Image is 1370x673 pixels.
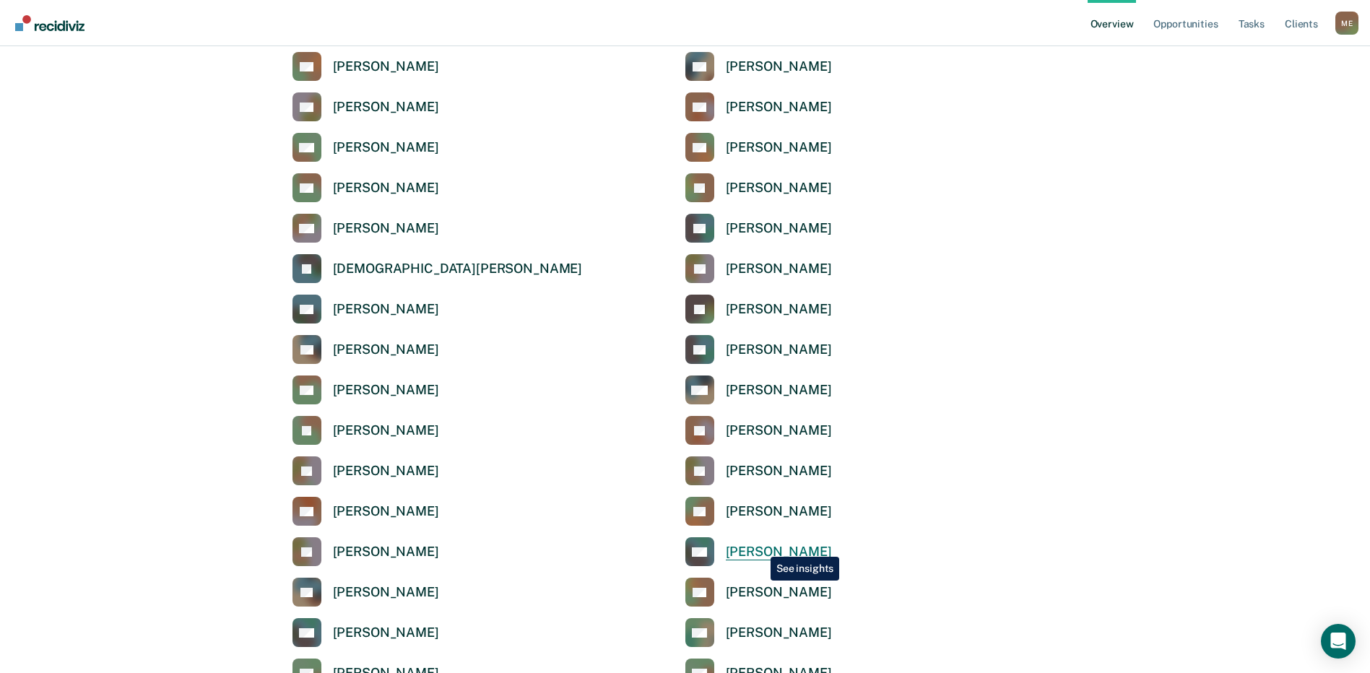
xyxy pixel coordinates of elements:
[726,625,832,641] div: [PERSON_NAME]
[726,58,832,75] div: [PERSON_NAME]
[333,503,439,520] div: [PERSON_NAME]
[685,456,832,485] a: [PERSON_NAME]
[1335,12,1358,35] button: Profile dropdown button
[333,342,439,358] div: [PERSON_NAME]
[726,503,832,520] div: [PERSON_NAME]
[685,416,832,445] a: [PERSON_NAME]
[333,261,583,277] div: [DEMOGRAPHIC_DATA][PERSON_NAME]
[292,254,583,283] a: [DEMOGRAPHIC_DATA][PERSON_NAME]
[726,261,832,277] div: [PERSON_NAME]
[726,220,832,237] div: [PERSON_NAME]
[333,584,439,601] div: [PERSON_NAME]
[685,497,832,526] a: [PERSON_NAME]
[333,382,439,399] div: [PERSON_NAME]
[333,99,439,116] div: [PERSON_NAME]
[1321,624,1356,659] div: Open Intercom Messenger
[292,214,439,243] a: [PERSON_NAME]
[333,180,439,196] div: [PERSON_NAME]
[726,584,832,601] div: [PERSON_NAME]
[292,335,439,364] a: [PERSON_NAME]
[726,342,832,358] div: [PERSON_NAME]
[333,625,439,641] div: [PERSON_NAME]
[292,578,439,607] a: [PERSON_NAME]
[726,139,832,156] div: [PERSON_NAME]
[726,382,832,399] div: [PERSON_NAME]
[292,618,439,647] a: [PERSON_NAME]
[292,456,439,485] a: [PERSON_NAME]
[726,301,832,318] div: [PERSON_NAME]
[292,52,439,81] a: [PERSON_NAME]
[726,422,832,439] div: [PERSON_NAME]
[15,15,84,31] img: Recidiviz
[292,537,439,566] a: [PERSON_NAME]
[685,537,832,566] a: [PERSON_NAME]
[726,463,832,479] div: [PERSON_NAME]
[726,99,832,116] div: [PERSON_NAME]
[333,463,439,479] div: [PERSON_NAME]
[333,58,439,75] div: [PERSON_NAME]
[685,295,832,324] a: [PERSON_NAME]
[685,214,832,243] a: [PERSON_NAME]
[685,52,832,81] a: [PERSON_NAME]
[726,180,832,196] div: [PERSON_NAME]
[726,544,832,560] div: [PERSON_NAME]
[292,133,439,162] a: [PERSON_NAME]
[333,422,439,439] div: [PERSON_NAME]
[292,173,439,202] a: [PERSON_NAME]
[333,139,439,156] div: [PERSON_NAME]
[292,375,439,404] a: [PERSON_NAME]
[292,416,439,445] a: [PERSON_NAME]
[333,301,439,318] div: [PERSON_NAME]
[292,92,439,121] a: [PERSON_NAME]
[292,497,439,526] a: [PERSON_NAME]
[685,92,832,121] a: [PERSON_NAME]
[685,254,832,283] a: [PERSON_NAME]
[333,544,439,560] div: [PERSON_NAME]
[685,335,832,364] a: [PERSON_NAME]
[685,375,832,404] a: [PERSON_NAME]
[292,295,439,324] a: [PERSON_NAME]
[685,618,832,647] a: [PERSON_NAME]
[685,173,832,202] a: [PERSON_NAME]
[1335,12,1358,35] div: M E
[685,578,832,607] a: [PERSON_NAME]
[333,220,439,237] div: [PERSON_NAME]
[685,133,832,162] a: [PERSON_NAME]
